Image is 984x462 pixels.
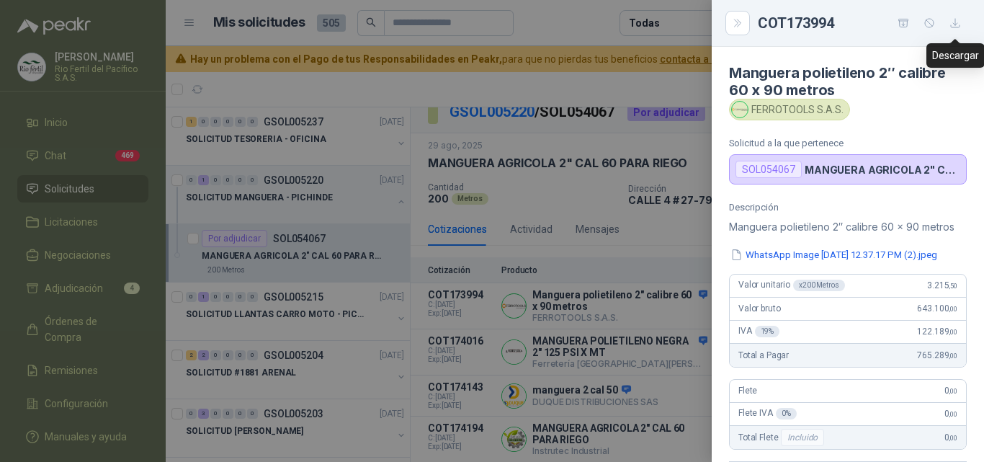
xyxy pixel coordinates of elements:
[729,202,967,213] p: Descripción
[917,326,957,337] span: 122.189
[949,328,957,336] span: ,00
[949,410,957,418] span: ,00
[927,280,957,290] span: 3.215
[732,102,748,117] img: Company Logo
[949,282,957,290] span: ,50
[949,352,957,360] span: ,00
[917,350,957,360] span: 765.289
[738,408,797,419] span: Flete IVA
[738,386,757,396] span: Flete
[776,408,797,419] div: 0 %
[738,350,789,360] span: Total a Pagar
[949,387,957,395] span: ,00
[793,280,845,291] div: x 200 Metros
[729,138,967,148] p: Solicitud a la que pertenece
[729,99,850,120] div: FERROTOOLS S.A.S.
[738,303,780,314] span: Valor bruto
[729,218,967,236] p: Manguera polietileno 2″ calibre 60 x 90 metros
[944,386,957,396] span: 0
[755,326,780,337] div: 19 %
[738,326,779,337] span: IVA
[729,247,939,262] button: WhatsApp Image [DATE] 12.37.17 PM (2).jpeg
[738,429,827,446] span: Total Flete
[917,303,957,314] span: 643.100
[944,409,957,419] span: 0
[949,305,957,313] span: ,00
[758,12,967,35] div: COT173994
[735,161,802,178] div: SOL054067
[944,432,957,443] span: 0
[729,64,967,99] h4: Manguera polietileno 2″ calibre 60 x 90 metros
[781,429,824,446] div: Incluido
[949,434,957,442] span: ,00
[729,14,746,32] button: Close
[805,164,960,176] p: MANGUERA AGRICOLA 2" CAL 60 PARA RIEGO
[738,280,845,291] span: Valor unitario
